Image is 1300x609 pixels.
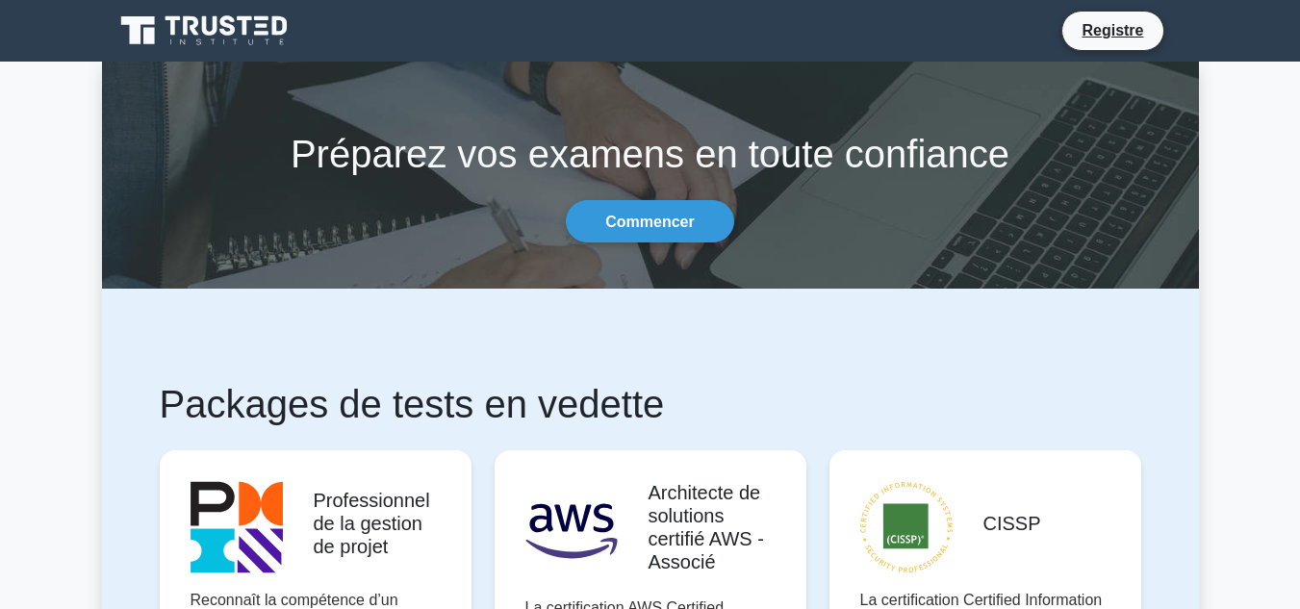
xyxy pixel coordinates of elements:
a: Registre [1070,18,1155,42]
font: Préparez vos examens en toute confiance [291,133,1009,175]
a: Commencer [566,200,733,241]
font: Packages de tests en vedette [160,383,665,425]
font: Commencer [605,214,694,230]
font: Registre [1082,22,1143,38]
